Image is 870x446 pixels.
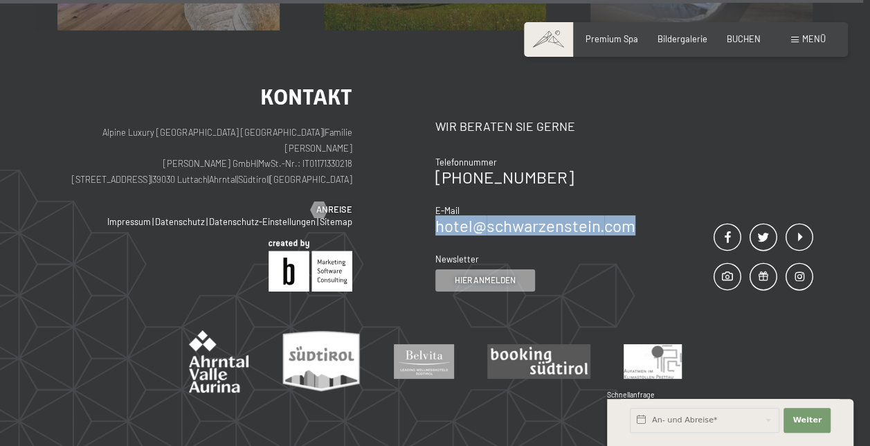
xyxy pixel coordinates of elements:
a: [PHONE_NUMBER] [435,167,574,187]
span: | [257,158,258,169]
span: Schnellanfrage [607,391,655,399]
span: Anreise [316,204,352,216]
span: | [151,174,152,185]
a: Premium Spa [586,33,638,44]
p: Alpine Luxury [GEOGRAPHIC_DATA] [GEOGRAPHIC_DATA] Familie [PERSON_NAME] [PERSON_NAME] GmbH MwSt.-... [57,125,352,187]
a: BUCHEN [727,33,761,44]
span: | [208,174,209,185]
a: Bildergalerie [658,33,707,44]
span: | [317,216,318,227]
a: hotel@schwarzenstein.com [435,215,635,235]
a: Anreise [311,204,352,216]
span: Newsletter [435,253,479,265]
a: Datenschutz [155,216,205,227]
span: Kontakt [260,84,352,110]
span: E-Mail [435,205,460,216]
span: Wir beraten Sie gerne [435,118,575,134]
a: Datenschutz-Einstellungen [209,216,316,227]
span: | [237,174,238,185]
img: Brandnamic GmbH | Leading Hospitality Solutions [269,240,352,292]
a: Impressum [107,216,151,227]
span: Hier anmelden [455,274,516,286]
button: Weiter [783,408,831,433]
span: | [206,216,208,227]
span: | [323,127,325,138]
span: Menü [802,33,826,44]
span: | [269,174,270,185]
span: Telefonnummer [435,157,497,168]
a: Sitemap [320,216,352,227]
span: Weiter [792,415,822,426]
span: | [152,216,154,227]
